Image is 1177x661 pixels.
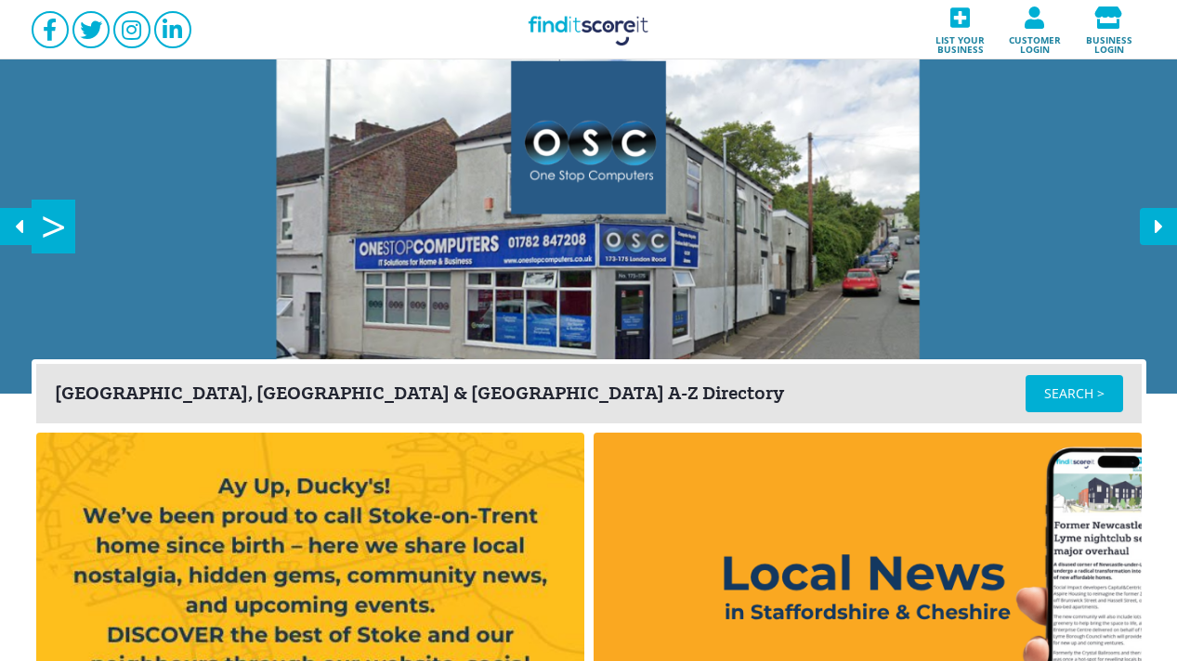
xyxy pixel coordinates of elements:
span: Customer login [1003,29,1066,54]
a: SEARCH > [1026,375,1123,412]
span: List your business [929,29,992,54]
a: Business login [1072,1,1146,59]
span: > [32,200,75,253]
span: Business login [1078,29,1141,54]
div: [GEOGRAPHIC_DATA], [GEOGRAPHIC_DATA] & [GEOGRAPHIC_DATA] A-Z Directory [55,384,1026,403]
a: Customer login [998,1,1072,59]
a: List your business [923,1,998,59]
